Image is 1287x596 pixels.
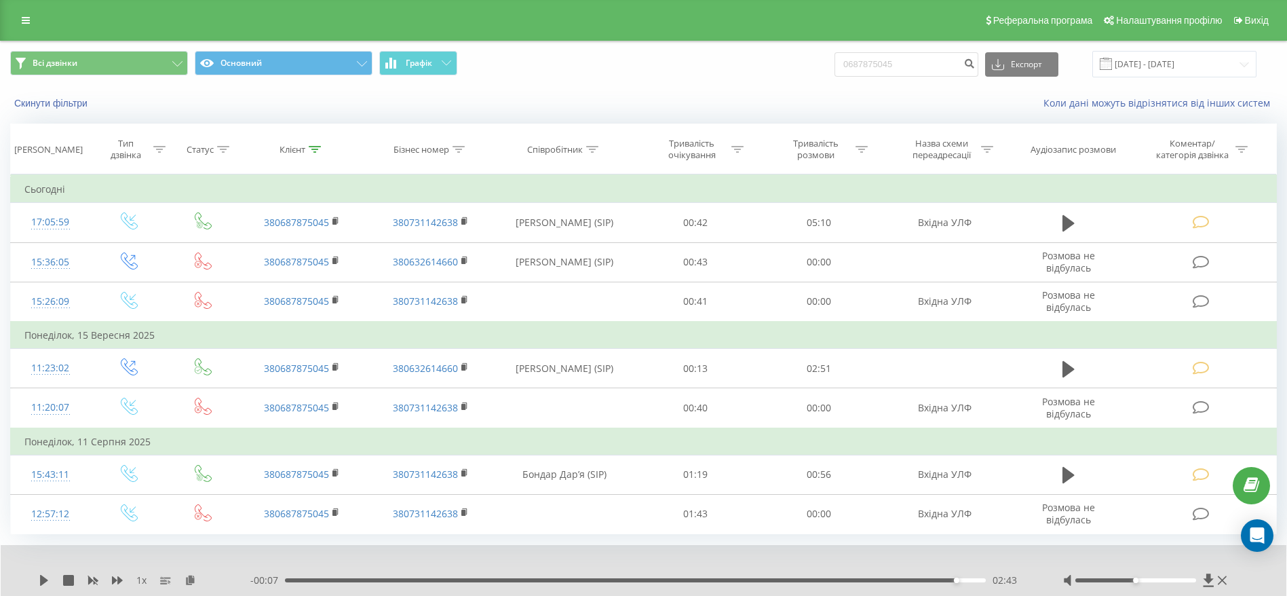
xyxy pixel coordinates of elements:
div: Статус [187,144,214,155]
span: 1 x [136,574,147,587]
td: 02:51 [757,349,881,388]
button: Скинути фільтри [10,97,94,109]
a: 380632614660 [393,362,458,375]
a: 380632614660 [393,255,458,268]
div: Бізнес номер [393,144,449,155]
td: [PERSON_NAME] (SIP) [495,242,634,282]
a: 380687875045 [264,507,329,520]
td: 00:00 [757,242,881,282]
td: Вхідна УЛФ [881,388,1009,428]
div: Тривалість розмови [780,138,852,161]
td: Понеділок, 11 Серпня 2025 [11,428,1277,455]
span: Розмова не відбулась [1042,395,1095,420]
td: [PERSON_NAME] (SIP) [495,203,634,242]
div: 11:23:02 [24,355,76,381]
td: 00:56 [757,455,881,494]
td: 00:00 [757,282,881,322]
a: 380687875045 [264,468,329,481]
span: Налаштування профілю [1116,15,1222,26]
input: Пошук за номером [834,52,978,77]
a: 380687875045 [264,362,329,375]
td: 00:43 [634,242,757,282]
div: 12:57:12 [24,501,76,527]
div: Клієнт [280,144,305,155]
td: 00:40 [634,388,757,428]
div: Коментар/категорія дзвінка [1153,138,1232,161]
button: Основний [195,51,372,75]
div: Співробітник [527,144,583,155]
td: 01:19 [634,455,757,494]
td: 00:41 [634,282,757,322]
span: Графік [406,58,432,68]
div: Назва схеми переадресації [905,138,978,161]
div: 15:36:05 [24,249,76,276]
div: 17:05:59 [24,209,76,236]
td: 00:00 [757,388,881,428]
a: 380731142638 [393,507,458,520]
span: Розмова не відбулась [1042,501,1095,526]
a: 380731142638 [393,401,458,414]
td: 05:10 [757,203,881,242]
td: 01:43 [634,494,757,534]
span: Реферальна програма [993,15,1093,26]
td: Понеділок, 15 Вересня 2025 [11,322,1277,349]
div: Accessibility label [954,578,959,583]
span: Розмова не відбулась [1042,249,1095,274]
a: Коли дані можуть відрізнятися вiд інших систем [1043,96,1277,109]
td: Вхідна УЛФ [881,203,1009,242]
button: Всі дзвінки [10,51,188,75]
td: 00:42 [634,203,757,242]
td: Бондар Дарʼя (SIP) [495,455,634,494]
div: Тривалість очікування [655,138,728,161]
td: Сьогодні [11,176,1277,203]
a: 380731142638 [393,295,458,308]
div: Accessibility label [1133,578,1138,583]
a: 380687875045 [264,216,329,229]
span: Вихід [1245,15,1269,26]
div: 11:20:07 [24,394,76,421]
td: 00:00 [757,494,881,534]
div: Open Intercom Messenger [1241,519,1273,552]
div: 15:26:09 [24,288,76,315]
a: 380687875045 [264,255,329,268]
div: 15:43:11 [24,462,76,488]
div: Тип дзвінка [102,138,150,161]
a: 380687875045 [264,401,329,414]
td: Вхідна УЛФ [881,455,1009,494]
span: Розмова не відбулась [1042,288,1095,314]
td: Вхідна УЛФ [881,494,1009,534]
span: - 00:07 [250,574,285,587]
span: Всі дзвінки [33,58,77,69]
td: Вхідна УЛФ [881,282,1009,322]
a: 380731142638 [393,216,458,229]
span: 02:43 [993,574,1017,587]
a: 380687875045 [264,295,329,308]
a: 380731142638 [393,468,458,481]
div: Аудіозапис розмови [1031,144,1116,155]
td: 00:13 [634,349,757,388]
td: [PERSON_NAME] (SIP) [495,349,634,388]
div: [PERSON_NAME] [14,144,83,155]
button: Експорт [985,52,1058,77]
button: Графік [379,51,457,75]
